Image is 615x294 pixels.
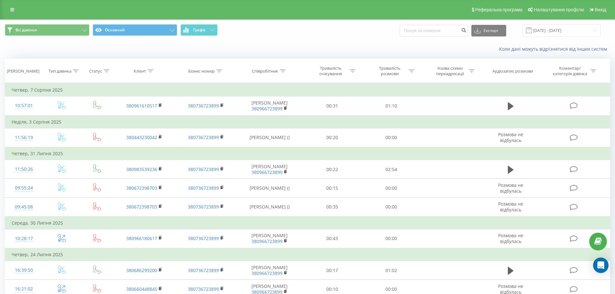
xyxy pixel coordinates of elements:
[362,96,421,116] td: 01:10
[492,68,533,74] div: Аудіозапис розмови
[126,134,157,140] a: 380443230042
[5,84,610,96] td: Четвер, 7 Серпня 2025
[188,235,219,241] a: 380736723899
[362,198,421,217] td: 00:00
[251,270,282,276] a: 380966723899
[237,179,303,198] td: [PERSON_NAME] ()
[252,68,278,74] div: Співробітник
[12,131,36,144] div: 11:56:19
[303,160,362,179] td: 00:22
[534,7,584,12] span: Налаштування профілю
[237,198,303,217] td: [PERSON_NAME] ()
[595,7,606,12] span: Вихід
[93,24,177,36] button: Основний
[126,235,157,241] a: 380966180617
[126,267,157,273] a: 380686299200
[400,25,468,36] input: Пошук за номером
[48,68,71,74] div: Тип дзвінка
[362,261,421,280] td: 01:02
[551,66,589,76] div: Коментар/категорія дзвінка
[593,258,609,273] div: Open Intercom Messenger
[12,99,36,112] div: 10:57:01
[471,25,506,36] button: Експорт
[303,198,362,217] td: 00:35
[303,229,362,248] td: 00:43
[126,185,157,191] a: 380672398703
[5,116,610,128] td: Неділя, 3 Серпня 2025
[303,261,362,280] td: 00:17
[373,66,407,76] div: Тривалість розмови
[12,182,36,194] div: 09:55:24
[12,163,36,176] div: 11:50:26
[237,229,303,248] td: [PERSON_NAME]
[188,68,215,74] div: Бізнес номер
[5,248,610,261] td: Четвер, 24 Липня 2025
[499,46,610,52] a: Коли дані можуть відрізнятися вiд інших систем
[188,204,219,210] a: 380736723899
[303,128,362,147] td: 00:20
[498,201,523,213] span: Розмова не відбулась
[303,96,362,116] td: 00:31
[193,28,206,32] span: Графік
[188,267,219,273] a: 380736723899
[313,66,348,76] div: Тривалість очікування
[237,128,303,147] td: [PERSON_NAME] ()
[362,179,421,198] td: 00:00
[5,217,610,229] td: Середа, 30 Липня 2025
[180,24,218,36] button: Графік
[89,68,102,74] div: Статус
[5,24,89,36] button: Всі дзвінки
[126,166,157,172] a: 380983539236
[188,134,219,140] a: 380736723899
[126,103,157,109] a: 380961610517
[498,232,523,244] span: Розмова не відбулась
[188,166,219,172] a: 380736723899
[5,147,610,160] td: Четвер, 31 Липня 2025
[7,68,39,74] div: [PERSON_NAME]
[362,229,421,248] td: 00:00
[237,160,303,179] td: [PERSON_NAME]
[188,185,219,191] a: 380736723899
[12,201,36,213] div: 09:45:08
[134,68,146,74] div: Клієнт
[362,128,421,147] td: 00:00
[12,264,36,277] div: 16:39:50
[251,106,282,112] a: 380966723899
[433,66,467,76] div: Назва схеми переадресації
[303,179,362,198] td: 00:15
[498,182,523,194] span: Розмова не відбулась
[126,204,157,210] a: 380672398703
[188,103,219,109] a: 380736723899
[251,238,282,244] a: 380966723899
[237,96,303,116] td: [PERSON_NAME]
[498,131,523,143] span: Розмова не відбулась
[12,232,36,245] div: 10:28:17
[362,160,421,179] td: 02:54
[188,286,219,292] a: 380736723899
[126,286,157,292] a: 380660448845
[475,7,523,12] span: Реферальна програма
[237,261,303,280] td: [PERSON_NAME]
[251,169,282,175] a: 380966723899
[15,27,37,33] span: Всі дзвінки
